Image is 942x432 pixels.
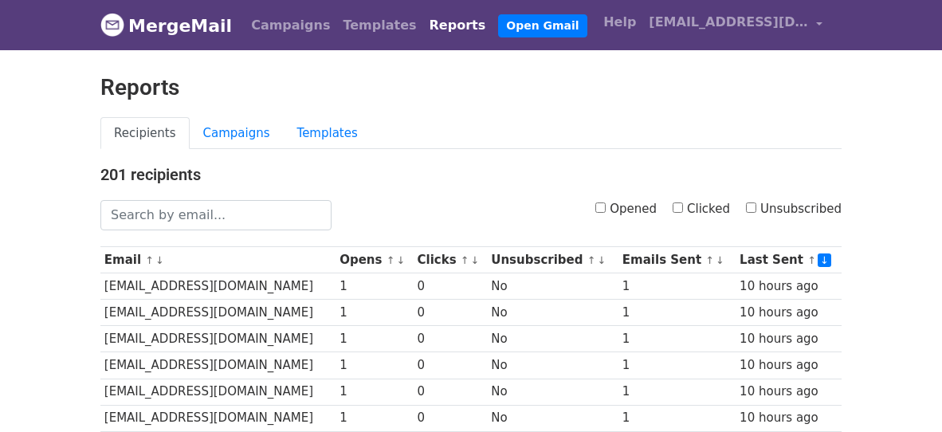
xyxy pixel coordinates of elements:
td: 0 [414,352,488,379]
td: 1 [618,379,736,405]
td: [EMAIL_ADDRESS][DOMAIN_NAME] [100,352,336,379]
th: Email [100,247,336,273]
td: 1 [336,326,413,352]
td: [EMAIL_ADDRESS][DOMAIN_NAME] [100,273,336,300]
td: No [487,300,618,326]
td: No [487,273,618,300]
td: No [487,379,618,405]
a: Recipients [100,117,190,150]
th: Opens [336,247,413,273]
img: MergeMail logo [100,13,124,37]
a: ↑ [705,254,714,266]
label: Unsubscribed [746,200,842,218]
input: Search by email... [100,200,332,230]
td: 0 [414,300,488,326]
a: Templates [336,10,422,41]
th: Last Sent [736,247,842,273]
input: Clicked [673,202,683,213]
a: ↓ [716,254,724,266]
td: No [487,352,618,379]
a: ↓ [597,254,606,266]
a: ↓ [818,253,831,267]
a: ↓ [471,254,480,266]
td: 10 hours ago [736,405,842,431]
th: Emails Sent [618,247,736,273]
td: 10 hours ago [736,352,842,379]
label: Clicked [673,200,730,218]
td: 1 [618,273,736,300]
a: ↑ [387,254,395,266]
td: 1 [618,300,736,326]
a: ↑ [807,254,816,266]
a: Help [597,6,642,38]
td: 1 [336,379,413,405]
a: [EMAIL_ADDRESS][DOMAIN_NAME] [642,6,829,44]
a: Open Gmail [498,14,587,37]
a: Campaigns [190,117,284,150]
td: 1 [336,300,413,326]
a: ↓ [155,254,164,266]
td: [EMAIL_ADDRESS][DOMAIN_NAME] [100,300,336,326]
h4: 201 recipients [100,165,842,184]
a: Templates [284,117,371,150]
td: 1 [618,352,736,379]
a: ↑ [587,254,596,266]
input: Opened [595,202,606,213]
span: [EMAIL_ADDRESS][DOMAIN_NAME] [649,13,808,32]
td: 0 [414,379,488,405]
td: [EMAIL_ADDRESS][DOMAIN_NAME] [100,326,336,352]
td: 10 hours ago [736,379,842,405]
td: 1 [618,405,736,431]
td: No [487,326,618,352]
td: 10 hours ago [736,300,842,326]
td: 1 [336,405,413,431]
td: 0 [414,405,488,431]
td: 1 [336,273,413,300]
a: ↑ [461,254,469,266]
td: 1 [336,352,413,379]
input: Unsubscribed [746,202,756,213]
td: No [487,405,618,431]
td: 10 hours ago [736,273,842,300]
a: Campaigns [245,10,336,41]
td: 1 [618,326,736,352]
td: [EMAIL_ADDRESS][DOMAIN_NAME] [100,379,336,405]
a: ↑ [145,254,154,266]
label: Opened [595,200,657,218]
a: MergeMail [100,9,232,42]
td: 0 [414,326,488,352]
th: Unsubscribed [487,247,618,273]
td: [EMAIL_ADDRESS][DOMAIN_NAME] [100,405,336,431]
td: 0 [414,273,488,300]
a: Reports [423,10,493,41]
a: ↓ [396,254,405,266]
td: 10 hours ago [736,326,842,352]
th: Clicks [414,247,488,273]
h2: Reports [100,74,842,101]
